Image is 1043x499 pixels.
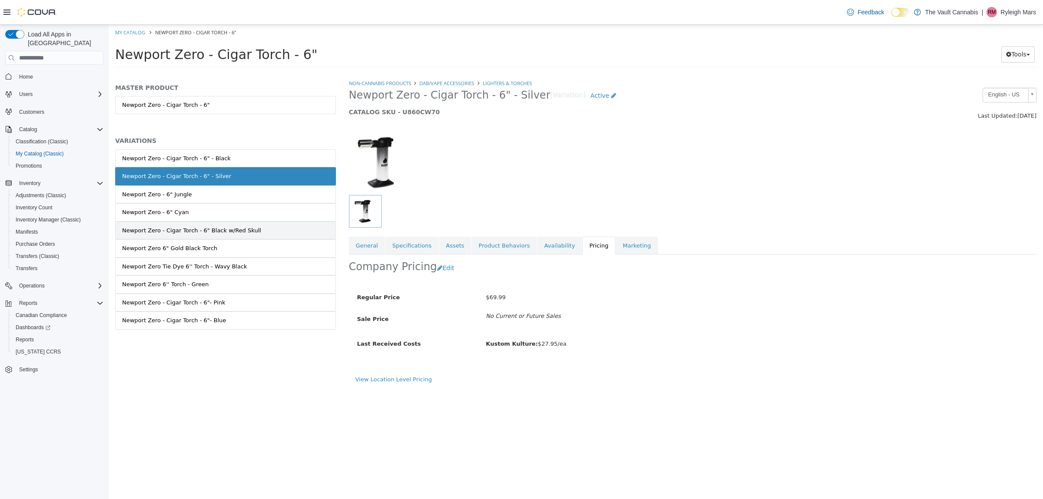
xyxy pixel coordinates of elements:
a: Reports [12,334,37,345]
div: Newport Zero - Cigar Torch - 6" Black w/Red Skull [13,202,153,210]
button: Users [16,89,36,99]
span: Inventory Manager (Classic) [16,216,81,223]
button: My Catalog (Classic) [9,148,107,160]
p: Ryleigh Mars [1000,7,1036,17]
a: Transfers (Classic) [12,251,63,261]
span: Purchase Orders [12,239,103,249]
span: Dashboards [16,324,50,331]
span: Sale Price [249,291,280,297]
button: Reports [9,334,107,346]
span: Inventory [19,180,40,187]
a: Customers [16,107,48,117]
span: Load All Apps in [GEOGRAPHIC_DATA] [24,30,103,47]
span: My Catalog (Classic) [12,149,103,159]
a: My Catalog (Classic) [12,149,67,159]
span: Feedback [857,8,884,17]
span: Last Received Costs [249,316,312,322]
span: Classification (Classic) [12,136,103,147]
span: Reports [12,334,103,345]
span: Catalog [16,124,103,135]
div: Newport Zero - Cigar Torch - 6"- Pink [13,274,117,282]
span: Reports [19,300,37,307]
span: Inventory Manager (Classic) [12,215,103,225]
button: Inventory [16,178,44,188]
span: Home [16,71,103,82]
div: Newport Zero - 6" Jungle [13,165,83,174]
span: Active [482,67,501,74]
span: Customers [16,106,103,117]
a: Promotions [12,161,46,171]
a: Adjustments (Classic) [12,190,70,201]
span: Home [19,73,33,80]
div: Newport Zero - Cigar Torch - 6" - Silver [13,147,123,156]
button: Purchase Orders [9,238,107,250]
a: English - US [874,63,928,78]
button: Home [2,70,107,83]
div: Newport Zero - Cigar Torch - 6" - Black [13,129,122,138]
span: Inventory Count [16,204,53,211]
span: Newport Zero - Cigar Torch - 6" [47,4,127,11]
span: Transfers [16,265,37,272]
span: Washington CCRS [12,347,103,357]
a: General [240,212,276,230]
span: Manifests [16,228,38,235]
a: Dashboards [9,321,107,334]
span: Settings [16,364,103,375]
span: Regular Price [249,269,291,276]
a: Dashboards [12,322,54,333]
p: | [982,7,983,17]
button: Tools [893,22,926,38]
a: Inventory Count [12,202,56,213]
button: Operations [2,280,107,292]
span: $69.99 [377,269,397,276]
span: Users [19,91,33,98]
span: English - US [874,63,916,77]
a: Newport Zero - Cigar Torch - 6" [7,71,227,89]
button: Users [2,88,107,100]
span: Canadian Compliance [12,310,103,321]
span: Customers [19,109,44,116]
button: Transfers (Classic) [9,250,107,262]
span: Operations [16,281,103,291]
a: View Location Level Pricing [247,351,323,358]
button: [US_STATE] CCRS [9,346,107,358]
span: [US_STATE] CCRS [16,348,61,355]
span: Last Updated: [869,88,909,94]
a: My Catalog [7,4,37,11]
div: Newport Zero 6'' Torch - Green [13,255,100,264]
h5: MASTER PRODUCT [7,59,227,67]
a: Canadian Compliance [12,310,70,321]
button: Promotions [9,160,107,172]
small: [Variation] [442,67,477,74]
button: Catalog [2,123,107,135]
span: Newport Zero - Cigar Torch - 6" [7,22,209,37]
span: Inventory [16,178,103,188]
span: Users [16,89,103,99]
span: Transfers [12,263,103,274]
a: Availability [428,212,473,230]
a: Assets [330,212,362,230]
h2: Company Pricing [240,235,329,249]
a: Settings [16,364,41,375]
a: Home [16,72,37,82]
span: Classification (Classic) [16,138,68,145]
a: Pricing [474,212,507,230]
h5: VARIATIONS [7,112,227,120]
button: Canadian Compliance [9,309,107,321]
a: Marketing [507,212,549,230]
button: Inventory [2,177,107,189]
span: Catalog [19,126,37,133]
nav: Complex example [5,66,103,398]
span: Inventory Count [12,202,103,213]
div: Newport Zero 6" Gold Black Torch [13,219,109,228]
button: Settings [2,363,107,376]
div: Newport Zero - Cigar Torch - 6"- Blue [13,291,117,300]
a: Transfers [12,263,41,274]
a: Non-Cannabis Products [240,55,302,62]
a: Classification (Classic) [12,136,72,147]
a: Purchase Orders [12,239,59,249]
a: DAB/VAPE ACCESSORIES [311,55,365,62]
a: Manifests [12,227,41,237]
span: Adjustments (Classic) [16,192,66,199]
